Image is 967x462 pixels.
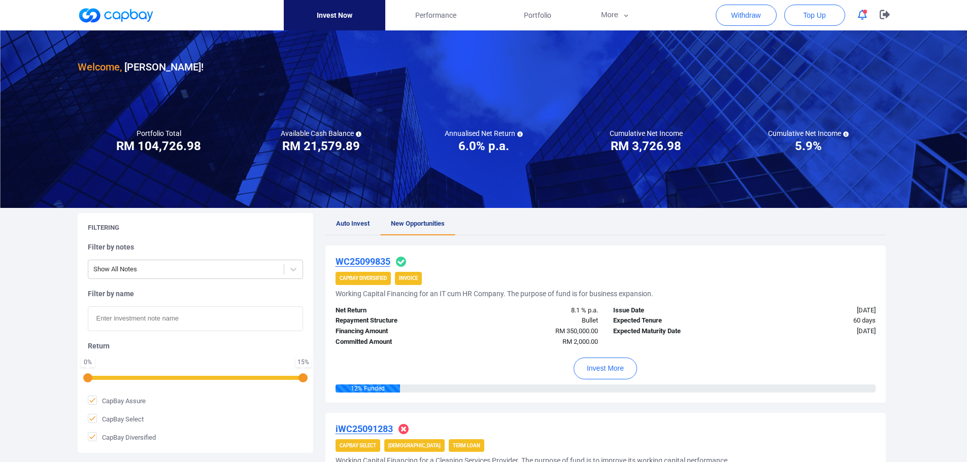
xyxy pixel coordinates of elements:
[281,129,361,138] h5: Available Cash Balance
[391,220,445,227] span: New Opportunities
[453,443,480,448] strong: Term Loan
[562,338,598,345] span: RM 2,000.00
[574,358,637,379] button: Invest More
[137,129,181,138] h5: Portfolio Total
[610,129,683,138] h5: Cumulative Net Income
[555,327,598,335] span: RM 350,000.00
[524,10,551,21] span: Portfolio
[282,138,360,154] h3: RM 21,579.89
[78,59,204,75] h3: [PERSON_NAME] !
[116,138,201,154] h3: RM 104,726.98
[297,359,309,365] div: 15 %
[88,223,119,232] h5: Filtering
[803,10,825,20] span: Top Up
[328,326,467,337] div: Financing Amount
[340,275,387,281] strong: CapBay Diversified
[611,138,681,154] h3: RM 3,726.98
[445,129,523,138] h5: Annualised Net Return
[88,341,303,350] h5: Return
[795,138,822,154] h3: 5.9%
[78,61,122,73] span: Welcome,
[466,315,606,326] div: Bullet
[744,326,883,337] div: [DATE]
[340,443,376,448] strong: CapBay Select
[336,256,390,267] u: WC25099835
[606,326,745,337] div: Expected Maturity Date
[768,129,849,138] h5: Cumulative Net Income
[784,5,845,26] button: Top Up
[716,5,777,26] button: Withdraw
[388,443,441,448] strong: [DEMOGRAPHIC_DATA]
[88,306,303,331] input: Enter investment note name
[88,289,303,298] h5: Filter by name
[606,315,745,326] div: Expected Tenure
[458,138,509,154] h3: 6.0% p.a.
[399,275,418,281] strong: Invoice
[415,10,456,21] span: Performance
[328,337,467,347] div: Committed Amount
[744,305,883,316] div: [DATE]
[606,305,745,316] div: Issue Date
[328,305,467,316] div: Net Return
[83,359,93,365] div: 0 %
[88,242,303,252] h5: Filter by notes
[466,305,606,316] div: 8.1 % p.a.
[88,396,146,406] span: CapBay Assure
[336,423,393,434] u: iWC25091283
[336,220,370,227] span: Auto Invest
[336,384,401,393] div: 12 % Funded
[744,315,883,326] div: 60 days
[88,414,144,424] span: CapBay Select
[88,432,156,442] span: CapBay Diversified
[328,315,467,326] div: Repayment Structure
[336,289,653,298] h5: Working Capital Financing for an IT cum HR Company. The purpose of fund is for business expansion.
